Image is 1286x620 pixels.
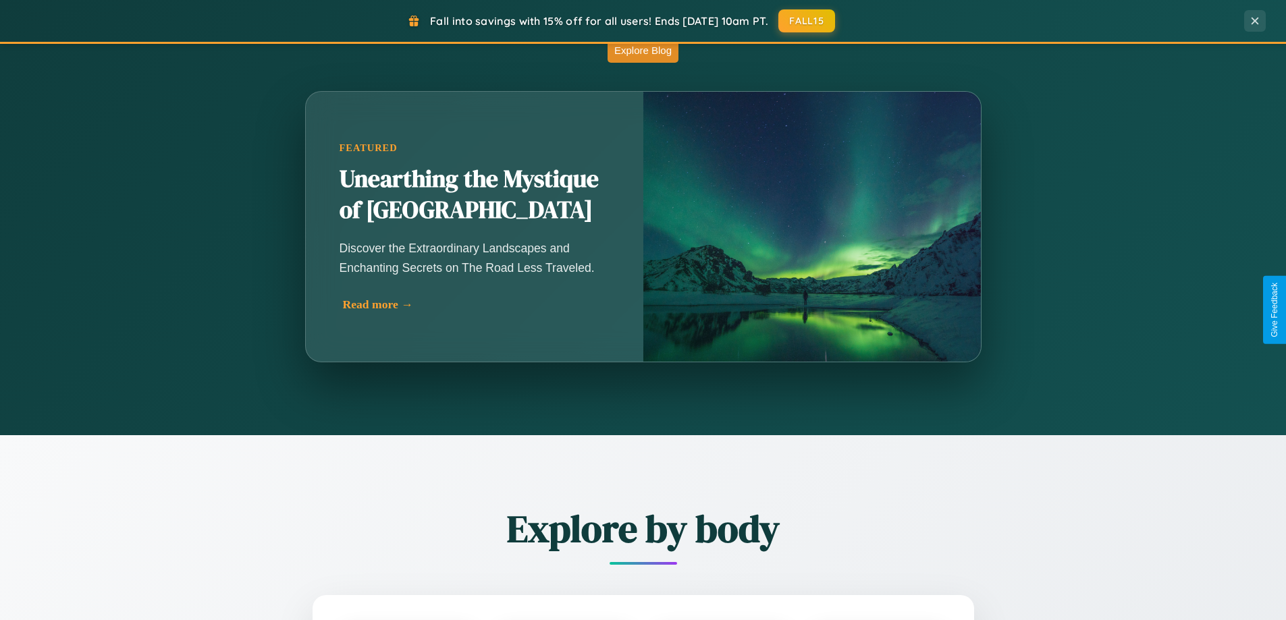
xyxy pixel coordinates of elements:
[778,9,835,32] button: FALL15
[340,164,610,226] h2: Unearthing the Mystique of [GEOGRAPHIC_DATA]
[340,239,610,277] p: Discover the Extraordinary Landscapes and Enchanting Secrets on The Road Less Traveled.
[1270,283,1279,337] div: Give Feedback
[343,298,613,312] div: Read more →
[340,142,610,154] div: Featured
[430,14,768,28] span: Fall into savings with 15% off for all users! Ends [DATE] 10am PT.
[238,503,1048,555] h2: Explore by body
[608,38,678,63] button: Explore Blog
